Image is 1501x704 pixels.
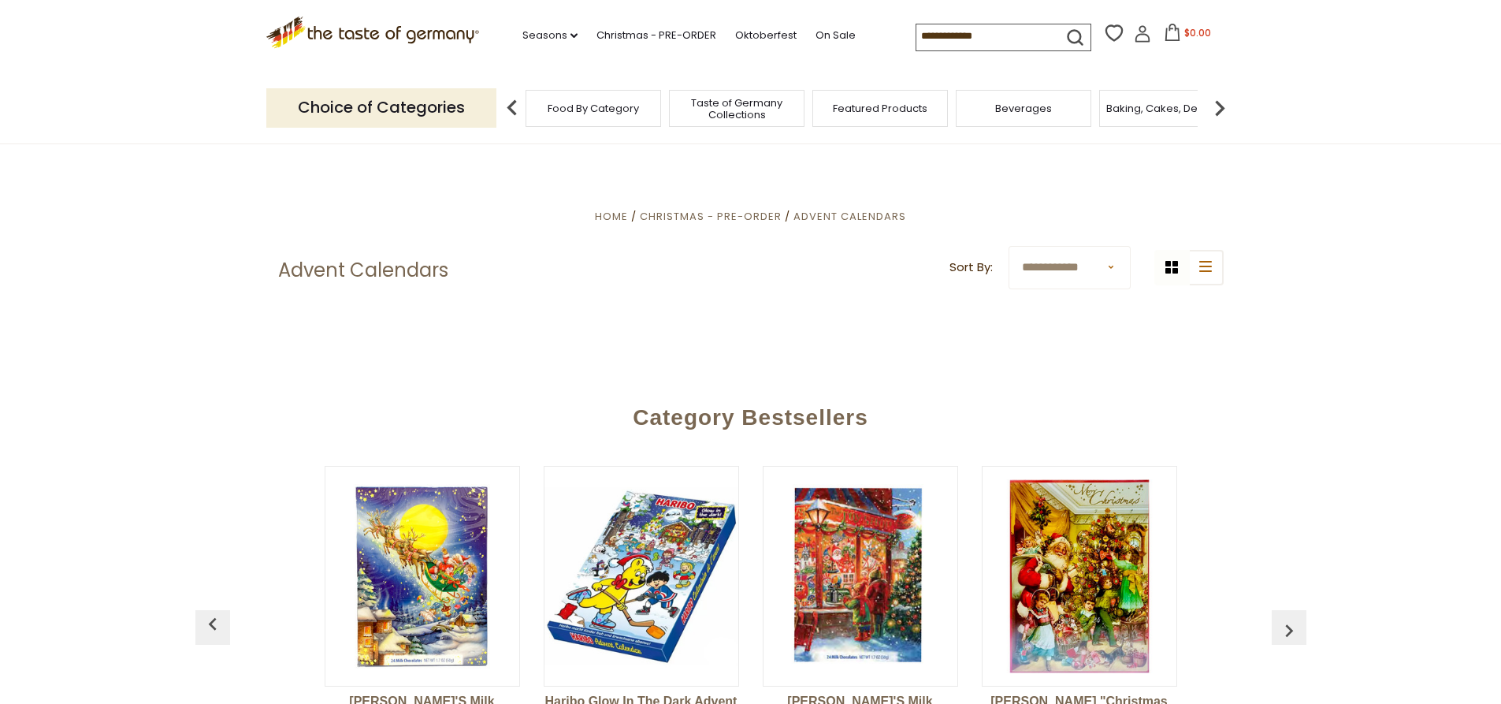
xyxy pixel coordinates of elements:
a: Taste of Germany Collections [674,97,800,121]
h1: Advent Calendars [278,259,448,282]
a: Christmas - PRE-ORDER [596,27,716,44]
label: Sort By: [949,258,993,278]
img: Haribo Glow in the Dark Advent Calendar with Assorted Gummy and Chewy Candies, 24 Treat Size Bags... [544,479,738,673]
a: Beverages [995,102,1052,114]
img: Heidel [983,479,1176,673]
img: Erika's Milk Chocolate Nostalgic Advent Calendar, 1.7 oz [764,479,957,673]
img: previous arrow [496,92,528,124]
span: $0.00 [1184,26,1211,39]
a: Advent Calendars [793,209,906,224]
a: Food By Category [548,102,639,114]
img: previous arrow [200,612,225,637]
a: On Sale [816,27,856,44]
a: Christmas - PRE-ORDER [640,209,782,224]
img: previous arrow [1276,618,1302,643]
a: Oktoberfest [735,27,797,44]
img: next arrow [1204,92,1235,124]
a: Home [595,209,628,224]
div: Category Bestsellers [203,382,1299,446]
p: Choice of Categories [266,88,496,127]
a: Baking, Cakes, Desserts [1106,102,1228,114]
button: $0.00 [1154,24,1221,47]
a: Seasons [522,27,578,44]
a: Featured Products [833,102,927,114]
img: Erika's Milk Chocolate Traditional Advent Calendar, 1.7 oz [325,479,519,673]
